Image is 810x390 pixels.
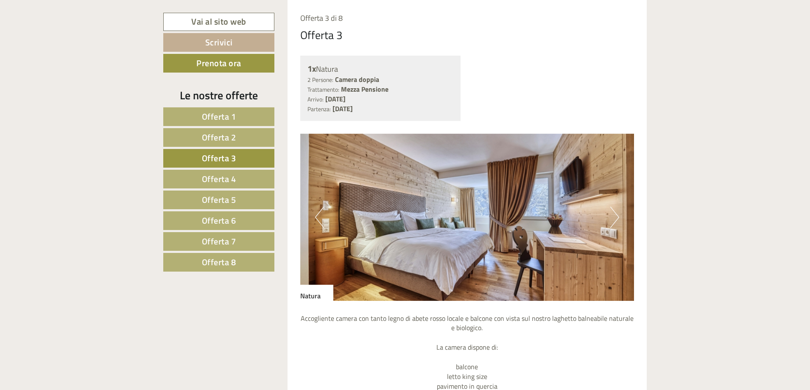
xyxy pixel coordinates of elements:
[307,85,339,94] small: Trattamento:
[335,74,379,84] b: Camera doppia
[202,110,236,123] span: Offerta 1
[300,12,343,24] span: Offerta 3 di 8
[307,76,333,84] small: 2 Persone:
[202,172,236,185] span: Offerta 4
[202,255,236,269] span: Offerta 8
[163,13,274,31] a: Vai al sito web
[315,207,324,228] button: Previous
[119,22,328,57] div: la ringrazio per la disponibilità invece il comprensorio sciistico più vicino qual'è?
[202,214,236,227] span: Offerta 6
[300,285,333,301] div: Natura
[307,105,331,113] small: Partenza:
[307,62,316,75] b: 1x
[13,146,211,152] small: 16:10
[290,220,335,238] button: Invia
[13,61,211,68] div: [GEOGRAPHIC_DATA]
[202,193,236,206] span: Offerta 5
[6,59,215,153] div: Il comprensiorio sciistico più vicino è il Plan de Corones, , che si trova a pochi minuti da Chie...
[202,152,236,165] span: Offerta 3
[332,104,353,114] b: [DATE]
[163,87,274,103] div: Le nostre offerte
[163,54,274,73] a: Prenota ora
[325,94,346,104] b: [DATE]
[610,207,619,228] button: Next
[152,2,182,17] div: [DATE]
[202,235,236,248] span: Offerta 7
[123,24,321,31] div: Lei
[163,33,274,52] a: Scrivici
[307,95,324,104] small: Arrivo:
[341,84,388,94] b: Mezza Pensione
[307,63,454,75] div: Natura
[123,50,321,56] small: 16:05
[300,134,634,301] img: image
[202,131,236,144] span: Offerta 2
[300,27,343,43] div: Offerta 3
